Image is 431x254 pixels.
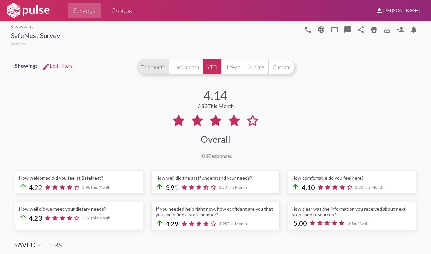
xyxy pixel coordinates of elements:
[199,153,208,159] span: 403
[396,26,404,34] mat-icon: Person
[244,59,268,75] button: All time
[383,26,391,34] mat-icon: Download
[82,216,110,220] span: 3.96
[227,185,247,190] span: This Month
[29,214,42,222] span: 4.23
[156,175,276,181] div: How well did the staff understand your needs?
[90,185,110,190] span: This Month
[328,23,341,36] button: tablet
[370,26,378,34] mat-icon: print
[292,183,300,190] mat-icon: arrow_upward
[207,103,234,109] span: This Month
[169,59,203,75] button: Last month
[375,7,383,15] mat-icon: person
[19,206,139,212] div: How well did we meet your dietary needs?
[166,183,179,191] span: 3.91
[111,5,132,16] span: Groups
[219,221,247,226] span: 3.98
[315,23,328,36] button: language
[341,23,354,36] button: speaker_notes
[198,103,234,109] div: 3.83
[11,41,27,46] span: SafeNest
[11,24,60,29] a: back to list
[357,26,365,34] mat-icon: Share
[355,185,383,190] span: 3.80
[29,183,42,191] span: 4.22
[268,59,295,75] button: Custom
[354,23,367,36] button: Share
[394,23,407,36] button: Person
[156,183,164,190] mat-icon: arrow_upward
[227,221,247,226] span: This Month
[19,175,139,181] div: How welcomed did you feel at SafeNest?
[137,59,169,75] button: This month
[156,219,164,227] mat-icon: arrow_upward
[68,3,101,18] a: Surveys
[317,26,325,34] mat-icon: language
[11,31,60,41] div: SafeNest Survey
[221,59,244,75] button: 1 Year
[292,206,412,217] div: How clear was the information you received about next steps and resources?
[166,220,179,228] span: 4.29
[410,26,417,34] mat-icon: Bell
[219,185,247,190] span: 3.53
[292,175,412,181] div: How comfortable do you feel here?
[370,4,426,16] button: [PERSON_NAME]
[42,63,73,69] span: Edit Filters
[301,23,315,36] button: language
[350,221,370,226] span: This Month
[19,183,27,190] mat-icon: arrow_upward
[73,5,96,16] span: Surveys
[344,26,352,34] mat-icon: speaker_notes
[19,214,27,221] mat-icon: arrow_upward
[330,26,338,34] mat-icon: tablet
[5,2,51,19] img: white-logo.svg
[90,216,110,220] span: This Month
[156,206,276,217] div: If you needed help right now, how confident are you that you could find a staff member?
[42,63,50,71] mat-icon: Edit Filters
[201,134,230,145] div: Overall
[363,185,383,190] span: This Month
[302,183,315,191] span: 4.10
[383,8,420,14] span: [PERSON_NAME]
[203,59,221,75] button: YTD
[407,23,420,36] button: Bell
[347,221,370,226] span: 0
[14,241,417,252] h3: Saved Filters
[304,26,312,34] mat-icon: language
[204,88,227,103] div: 4.14
[11,24,15,28] mat-icon: arrow_back_ios
[294,219,307,227] span: 5.00
[381,23,394,36] button: Download
[82,185,110,190] span: 3.90
[367,23,381,36] a: print
[106,3,137,18] a: Groups
[15,63,37,69] span: Showing:
[37,60,78,72] button: Edit FiltersEdit Filters
[199,153,232,159] div: Responses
